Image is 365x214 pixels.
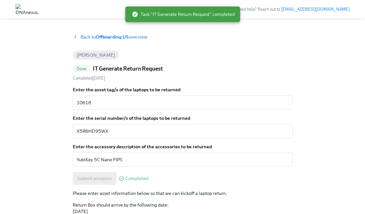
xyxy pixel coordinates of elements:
textarea: X5R6HD95WX [77,127,289,135]
img: DNAnexus, Inc. [16,4,39,14]
span: Back to overview [81,34,147,40]
label: Enter the asset tag/s of the laptops to be returned [73,86,293,93]
strong: Offboarding US [96,34,129,40]
a: Back toOffboarding USoverview [73,34,293,40]
span: Need help? Reach out to [236,7,349,12]
span: Monday, October 13th 2025, 8:46 am [73,76,105,81]
textarea: 10618 [77,99,289,107]
span: Completed [125,176,148,181]
a: [EMAIL_ADDRESS][DOMAIN_NAME] [281,7,349,12]
span: Done [73,66,91,71]
textarea: YubiKey 5C Nano FIPS [77,156,289,163]
h5: IT Generate Return Request [93,65,163,73]
span: Task "IT Generate Return Request" completed [132,11,235,17]
label: Enter the serial number/s of the laptops to be returned [73,115,293,121]
p: Please enter asset information below so that we can kickoff a laptop return. [73,190,293,197]
label: Enter the accessory description of the accessories to be returned [73,143,293,150]
span: [PERSON_NAME] [73,53,119,58]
